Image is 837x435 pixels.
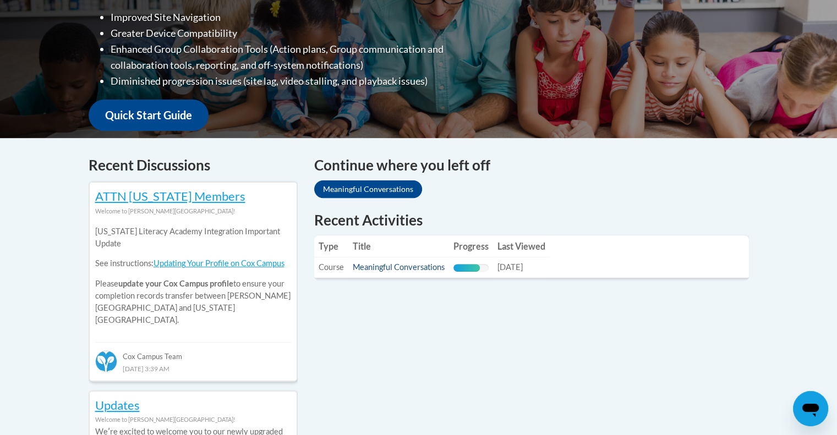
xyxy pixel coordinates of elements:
[314,210,749,230] h1: Recent Activities
[449,235,493,257] th: Progress
[314,155,749,176] h4: Continue where you left off
[314,180,422,198] a: Meaningful Conversations
[95,342,291,362] div: Cox Campus Team
[118,279,233,288] b: update your Cox Campus profile
[353,262,445,272] a: Meaningful Conversations
[95,398,140,412] a: Updates
[493,235,550,257] th: Last Viewed
[793,391,828,426] iframe: Button to launch messaging window
[95,205,291,217] div: Welcome to [PERSON_NAME][GEOGRAPHIC_DATA]!
[95,217,291,334] div: Please to ensure your completion records transfer between [PERSON_NAME][GEOGRAPHIC_DATA] and [US_...
[111,25,488,41] li: Greater Device Compatibility
[348,235,449,257] th: Title
[111,73,488,89] li: Diminished progression issues (site lag, video stalling, and playback issues)
[497,262,523,272] span: [DATE]
[95,362,291,375] div: [DATE] 3:39 AM
[95,225,291,250] p: [US_STATE] Literacy Academy Integration Important Update
[89,155,298,176] h4: Recent Discussions
[111,41,488,73] li: Enhanced Group Collaboration Tools (Action plans, Group communication and collaboration tools, re...
[89,100,209,131] a: Quick Start Guide
[95,414,291,426] div: Welcome to [PERSON_NAME][GEOGRAPHIC_DATA]!
[319,262,344,272] span: Course
[111,9,488,25] li: Improved Site Navigation
[95,189,245,203] a: ATTN [US_STATE] Members
[314,235,348,257] th: Type
[453,264,480,272] div: Progress, %
[154,258,285,268] a: Updating Your Profile on Cox Campus
[95,257,291,269] p: See instructions:
[95,350,117,372] img: Cox Campus Team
